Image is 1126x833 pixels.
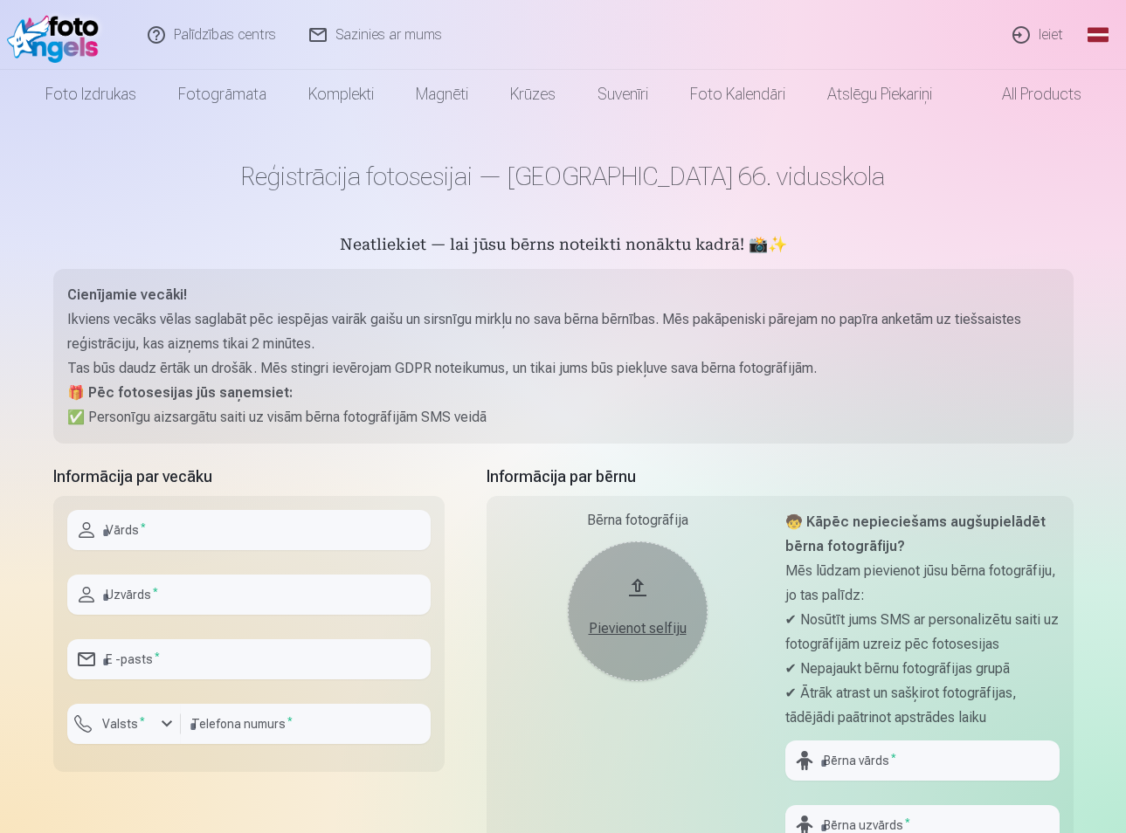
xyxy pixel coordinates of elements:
font: Valsts [102,717,138,731]
h5: Informācija par bērnu [487,465,1074,489]
a: Fotogrāmata [157,70,287,119]
button: Pievienot selfiju [568,541,708,681]
h5: Informācija par vecāku [53,465,445,489]
p: ✔ Ātrāk atrast un sašķirot fotogrāfijas, tādējādi paātrinot apstrādes laiku [785,681,1060,730]
button: Valsts* [67,704,181,744]
p: Ikviens vecāks vēlas saglabāt pēc iespējas vairāk gaišu un sirsnīgu mirkļu no sava bērna bērnības... [67,307,1060,356]
a: Suvenīri [577,70,669,119]
a: Foto izdrukas [24,70,157,119]
a: Komplekti [287,70,395,119]
a: Krūzes [489,70,577,119]
a: Magnēti [395,70,489,119]
p: ✔ Nepajaukt bērnu fotogrāfijas grupā [785,657,1060,681]
h5: Neatliekiet — lai jūsu bērns noteikti nonāktu kadrā! 📸✨ [53,234,1074,258]
h1: Reģistrācija fotosesijai — [GEOGRAPHIC_DATA] 66. vidusskola [53,161,1074,192]
div: Bērna fotogrāfija [501,510,775,531]
a: Foto kalendāri [669,70,806,119]
strong: Cienījamie vecāki! [67,286,187,303]
img: /fa1 [7,7,107,63]
strong: 🧒 Kāpēc nepieciešams augšupielādēt bērna fotogrāfiju? [785,513,1046,554]
p: Tas būs daudz ērtāk un drošāk. Mēs stingri ievērojam GDPR noteikumus, un tikai jums būs piekļuve ... [67,356,1060,381]
a: All products [953,70,1102,119]
p: ✅ Personīgu aizsargātu saiti uz visām bērna fotogrāfijām SMS veidā [67,405,1060,430]
a: Atslēgu piekariņi [806,70,953,119]
p: ✔ Nosūtīt jums SMS ar personalizētu saiti uz fotogrāfijām uzreiz pēc fotosesijas [785,608,1060,657]
strong: 🎁 Pēc fotosesijas jūs saņemsiet: [67,384,293,401]
p: Mēs lūdzam pievienot jūsu bērna fotogrāfiju, jo tas palīdz: [785,559,1060,608]
div: Pievienot selfiju [585,618,690,639]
